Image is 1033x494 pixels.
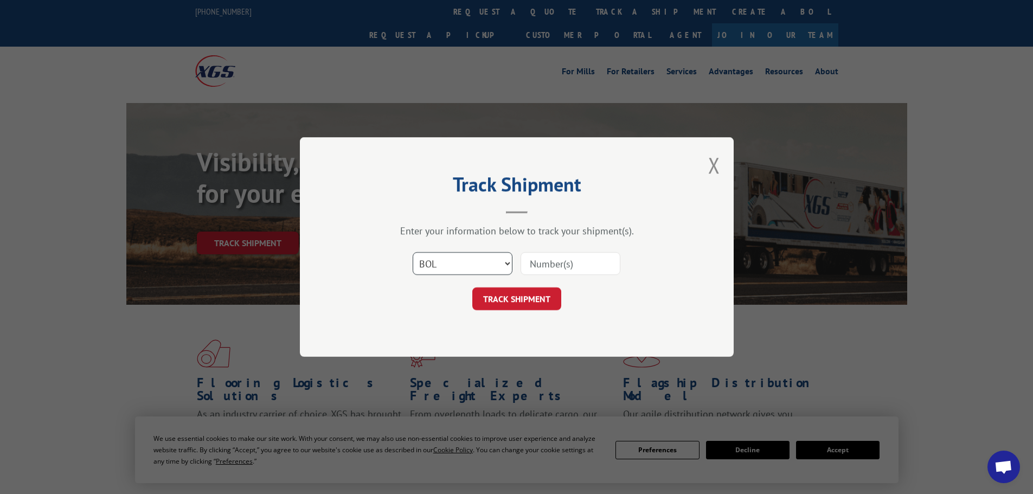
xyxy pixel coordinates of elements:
input: Number(s) [521,252,620,275]
button: Close modal [708,151,720,179]
button: TRACK SHIPMENT [472,287,561,310]
h2: Track Shipment [354,177,679,197]
div: Enter your information below to track your shipment(s). [354,224,679,237]
div: Open chat [987,451,1020,483]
